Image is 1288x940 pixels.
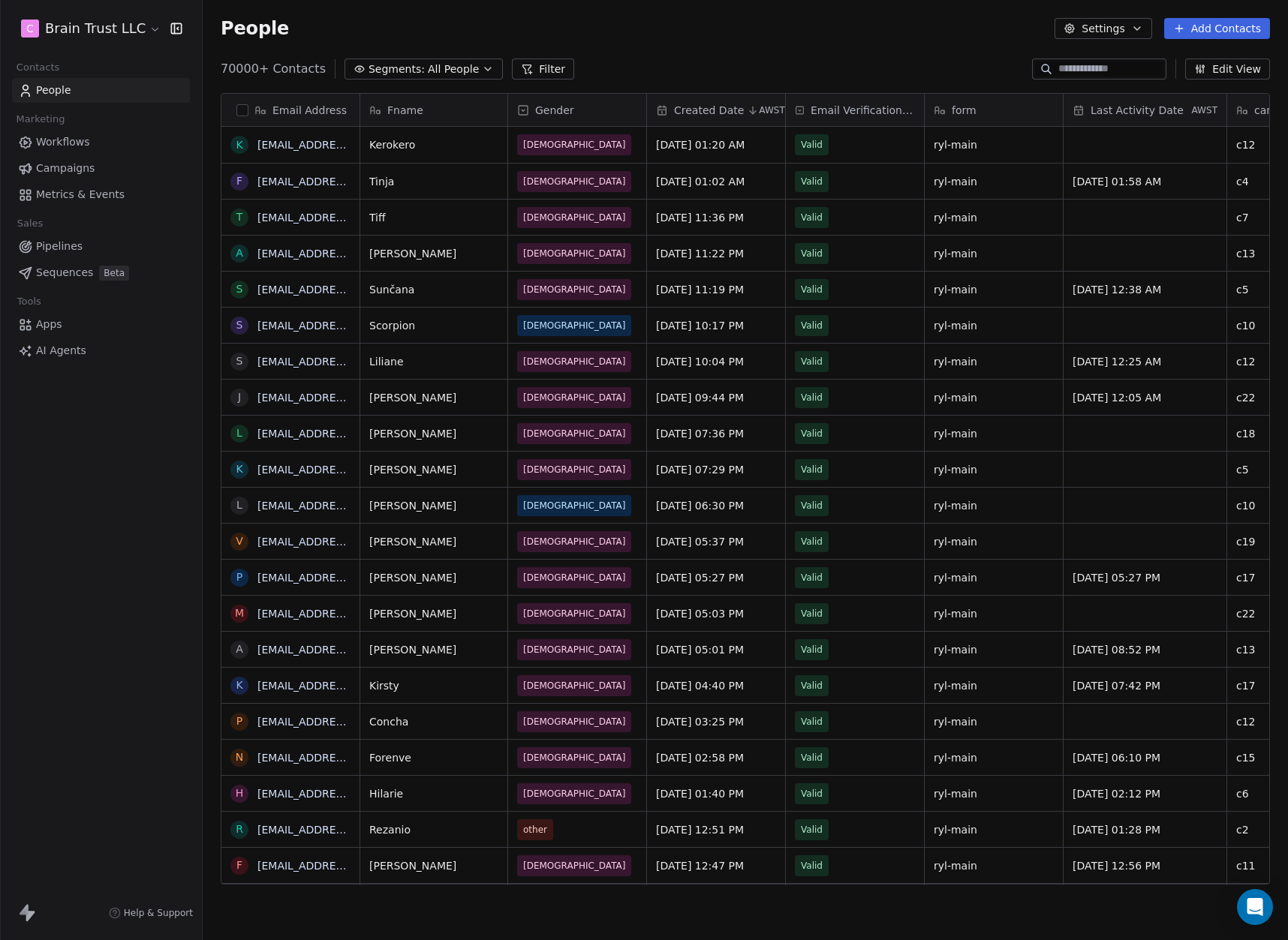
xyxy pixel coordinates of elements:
div: s [236,281,243,297]
span: Metrics & Events [36,187,125,203]
a: [EMAIL_ADDRESS][DOMAIN_NAME] [257,680,441,692]
a: [EMAIL_ADDRESS][DOMAIN_NAME] [257,248,441,260]
span: Contacts [10,56,66,79]
a: Pipelines [12,234,190,259]
span: ryl-main [934,822,1054,837]
span: [DATE] 12:56 PM [1073,858,1217,873]
span: Tinja [369,174,498,189]
span: ryl-main [934,498,1054,513]
span: ryl-main [934,714,1054,729]
button: Filter [512,59,574,80]
span: Valid [801,282,823,297]
span: Email Address [272,103,347,118]
span: Valid [801,354,823,369]
span: [DATE] 11:36 PM [656,210,776,225]
div: Email Address [221,94,360,126]
span: ryl-main [934,570,1054,585]
span: [DATE] 08:52 PM [1073,642,1217,657]
span: AI Agents [36,343,86,359]
span: Valid [801,137,823,152]
span: Valid [801,822,823,837]
span: Sequences [36,265,93,281]
span: Valid [801,570,823,585]
a: [EMAIL_ADDRESS][DOMAIN_NAME] [257,752,441,764]
span: [DATE] 11:22 PM [656,246,776,261]
a: [EMAIL_ADDRESS][DOMAIN_NAME] [257,356,441,368]
span: Valid [801,858,823,873]
span: Segments: [369,62,425,77]
span: [DEMOGRAPHIC_DATA] [523,137,625,152]
div: k [236,137,242,153]
span: [PERSON_NAME] [369,858,498,873]
span: ryl-main [934,318,1054,333]
span: [DEMOGRAPHIC_DATA] [523,534,625,549]
span: [PERSON_NAME] [369,606,498,621]
a: [EMAIL_ADDRESS][DOMAIN_NAME] [257,464,441,476]
span: Sales [11,212,50,235]
div: l [236,497,242,513]
span: [DATE] 05:01 PM [656,642,776,657]
span: [DATE] 05:03 PM [656,606,776,621]
div: l [236,425,242,441]
span: C [26,21,34,36]
span: Pipelines [36,239,83,254]
span: Beta [99,266,129,281]
span: ryl-main [934,282,1054,297]
a: [EMAIL_ADDRESS][DOMAIN_NAME] [257,500,441,512]
span: Marketing [10,108,71,131]
span: [PERSON_NAME] [369,462,498,477]
span: ryl-main [934,246,1054,261]
span: Brain Trust LLC [45,19,146,38]
div: a [236,641,243,657]
a: AI Agents [12,338,190,363]
span: Last Activity Date [1091,103,1184,118]
span: ryl-main [934,678,1054,693]
div: t [236,209,243,225]
button: CBrain Trust LLC [18,16,160,41]
span: ryl-main [934,642,1054,657]
span: Valid [801,318,823,333]
span: [DATE] 01:40 PM [656,786,776,801]
span: [DATE] 02:12 PM [1073,786,1217,801]
span: [DATE] 05:27 PM [656,570,776,585]
a: [EMAIL_ADDRESS][DOMAIN_NAME] [257,320,441,332]
button: Edit View [1185,59,1270,80]
span: Valid [801,714,823,729]
span: Scorpion [369,318,498,333]
span: Email Verification Status [811,103,915,118]
div: grid [221,127,360,885]
span: Valid [801,642,823,657]
a: [EMAIL_ADDRESS][DOMAIN_NAME] [257,824,441,836]
span: [PERSON_NAME] [369,498,498,513]
span: [DEMOGRAPHIC_DATA] [523,498,625,513]
span: [DATE] 10:17 PM [656,318,776,333]
span: ryl-main [934,390,1054,405]
span: ryl-main [934,858,1054,873]
span: [PERSON_NAME] [369,390,498,405]
span: ryl-main [934,606,1054,621]
a: [EMAIL_ADDRESS][DOMAIN_NAME] [257,860,441,872]
span: [DATE] 11:19 PM [656,282,776,297]
span: Valid [801,174,823,189]
span: ryl-main [934,426,1054,441]
div: n [236,749,243,765]
span: [DATE] 03:25 PM [656,714,776,729]
a: [EMAIL_ADDRESS][DOMAIN_NAME] [257,392,441,404]
span: Tools [11,290,47,313]
span: [DEMOGRAPHIC_DATA] [523,750,625,765]
a: [EMAIL_ADDRESS][DOMAIN_NAME] [257,212,441,224]
span: [DEMOGRAPHIC_DATA] [523,786,625,801]
span: [DATE] 02:58 PM [656,750,776,765]
span: All People [428,62,479,77]
div: s [236,353,243,369]
div: Created DateAWST [647,94,785,126]
span: [DATE] 01:20 AM [656,137,776,152]
span: [PERSON_NAME] [369,534,498,549]
a: SequencesBeta [12,260,190,285]
span: ryl-main [934,786,1054,801]
span: [DATE] 06:30 PM [656,498,776,513]
a: People [12,78,190,103]
span: [DATE] 06:10 PM [1073,750,1217,765]
a: [EMAIL_ADDRESS][DOMAIN_NAME] [257,788,441,800]
div: Last Activity DateAWST [1064,94,1226,126]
